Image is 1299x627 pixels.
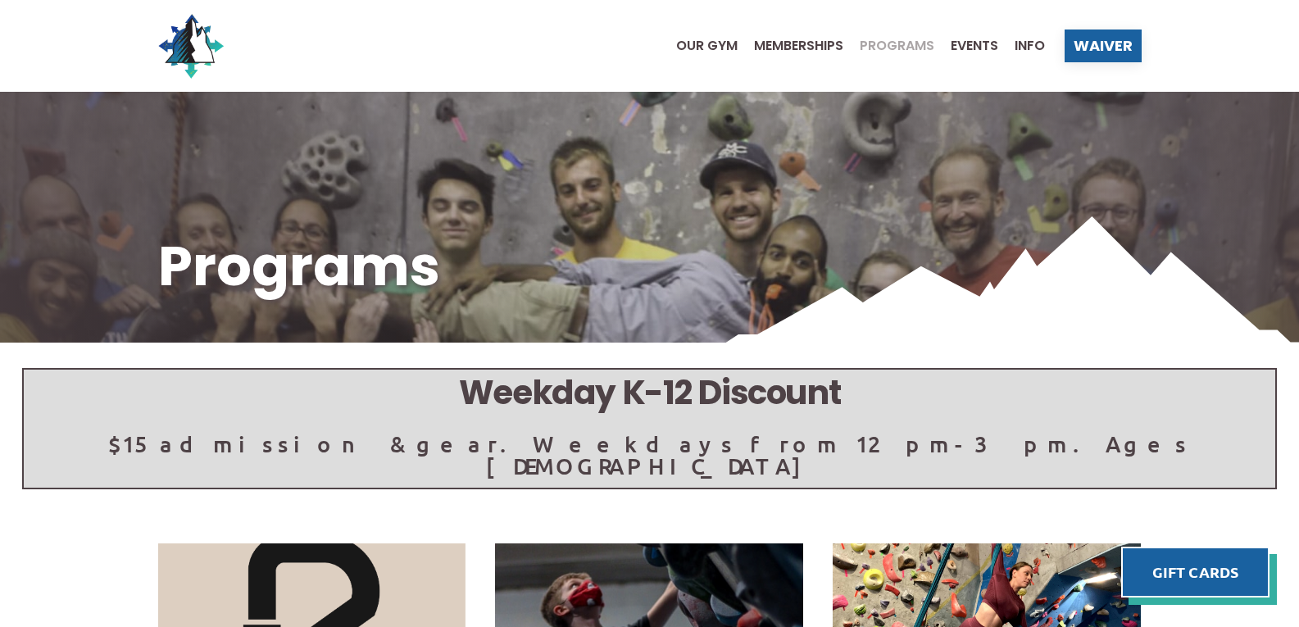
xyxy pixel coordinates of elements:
span: Events [951,39,998,52]
span: Memberships [754,39,843,52]
a: Programs [843,39,934,52]
img: North Wall Logo [158,13,224,79]
a: Events [934,39,998,52]
p: $15 admission & gear. Weekdays from 12pm-3pm. Ages [DEMOGRAPHIC_DATA] [24,433,1275,477]
a: Our Gym [660,39,738,52]
span: Waiver [1074,39,1133,53]
a: Memberships [738,39,843,52]
span: Info [1015,39,1045,52]
span: Programs [860,39,934,52]
h5: Weekday K-12 Discount [24,370,1275,416]
span: Our Gym [676,39,738,52]
a: Waiver [1065,30,1142,62]
a: Info [998,39,1045,52]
